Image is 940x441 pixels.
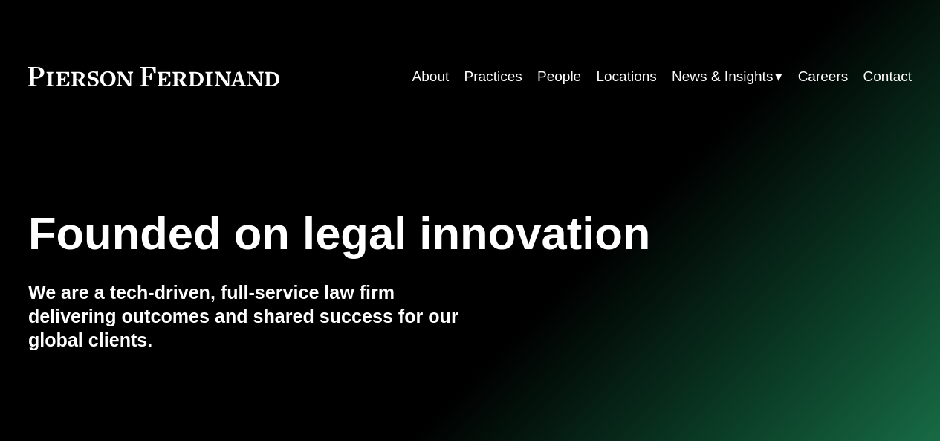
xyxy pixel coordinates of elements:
h1: Founded on legal innovation [28,207,765,260]
a: Contact [863,62,913,91]
span: News & Insights [672,64,773,89]
a: Practices [464,62,522,91]
h4: We are a tech-driven, full-service law firm delivering outcomes and shared success for our global... [28,281,470,353]
a: Careers [798,62,849,91]
a: About [412,62,450,91]
a: folder dropdown [672,62,782,91]
a: People [537,62,581,91]
a: Locations [596,62,656,91]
